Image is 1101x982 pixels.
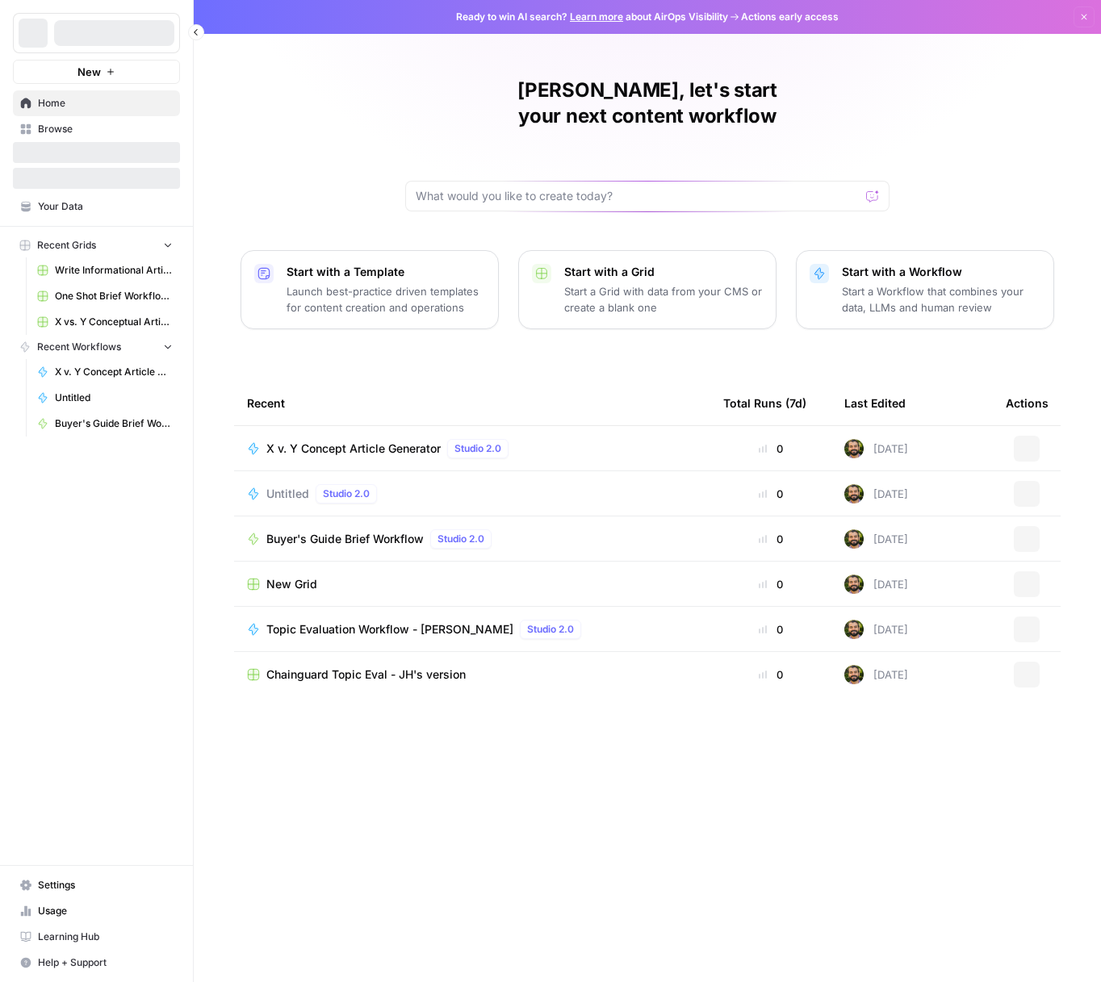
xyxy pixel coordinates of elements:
[842,264,1040,280] p: Start with a Workflow
[38,96,173,111] span: Home
[266,531,424,547] span: Buyer's Guide Brief Workflow
[30,359,180,385] a: X v. Y Concept Article Generator
[723,486,818,502] div: 0
[38,930,173,944] span: Learning Hub
[266,576,317,592] span: New Grid
[741,10,839,24] span: Actions early access
[38,904,173,918] span: Usage
[844,484,864,504] img: 7n9g0vcyosf9m799tx179q68c4d8
[38,955,173,970] span: Help + Support
[723,576,818,592] div: 0
[13,335,180,359] button: Recent Workflows
[247,620,697,639] a: Topic Evaluation Workflow - [PERSON_NAME]Studio 2.0
[13,872,180,898] a: Settings
[247,381,697,425] div: Recent
[518,250,777,329] button: Start with a GridStart a Grid with data from your CMS or create a blank one
[723,441,818,457] div: 0
[30,411,180,437] a: Buyer's Guide Brief Workflow
[13,90,180,116] a: Home
[287,264,485,280] p: Start with a Template
[266,486,309,502] span: Untitled
[723,667,818,683] div: 0
[241,250,499,329] button: Start with a TemplateLaunch best-practice driven templates for content creation and operations
[266,441,441,457] span: X v. Y Concept Article Generator
[564,283,763,315] p: Start a Grid with data from your CMS or create a blank one
[13,194,180,219] a: Your Data
[844,439,864,458] img: 7n9g0vcyosf9m799tx179q68c4d8
[13,116,180,142] a: Browse
[844,620,864,639] img: 7n9g0vcyosf9m799tx179q68c4d8
[723,621,818,637] div: 0
[844,575,908,594] div: [DATE]
[796,250,1054,329] button: Start with a WorkflowStart a Workflow that combines your data, LLMs and human review
[38,122,173,136] span: Browse
[323,487,370,501] span: Studio 2.0
[1006,381,1049,425] div: Actions
[247,576,697,592] a: New Grid
[844,620,908,639] div: [DATE]
[287,283,485,315] p: Launch best-practice driven templates for content creation and operations
[844,575,864,594] img: 7n9g0vcyosf9m799tx179q68c4d8
[842,283,1040,315] p: Start a Workflow that combines your data, LLMs and human review
[564,264,763,280] p: Start with a Grid
[13,233,180,257] button: Recent Grids
[55,416,173,431] span: Buyer's Guide Brief Workflow
[844,484,908,504] div: [DATE]
[55,365,173,379] span: X v. Y Concept Article Generator
[844,665,908,684] div: [DATE]
[77,64,101,80] span: New
[247,667,697,683] a: Chainguard Topic Eval - JH's version
[723,381,806,425] div: Total Runs (7d)
[844,529,908,549] div: [DATE]
[37,238,96,253] span: Recent Grids
[247,529,697,549] a: Buyer's Guide Brief WorkflowStudio 2.0
[55,315,173,329] span: X vs. Y Conceptual Articles
[13,950,180,976] button: Help + Support
[247,439,697,458] a: X v. Y Concept Article GeneratorStudio 2.0
[247,484,697,504] a: UntitledStudio 2.0
[456,10,728,24] span: Ready to win AI search? about AirOps Visibility
[570,10,623,23] a: Learn more
[13,924,180,950] a: Learning Hub
[38,199,173,214] span: Your Data
[416,188,860,204] input: What would you like to create today?
[844,529,864,549] img: 7n9g0vcyosf9m799tx179q68c4d8
[30,257,180,283] a: Write Informational Articles
[37,340,121,354] span: Recent Workflows
[30,309,180,335] a: X vs. Y Conceptual Articles
[38,878,173,892] span: Settings
[527,622,574,637] span: Studio 2.0
[405,77,890,129] h1: [PERSON_NAME], let's start your next content workflow
[55,289,173,303] span: One Shot Brief Workflow Grid
[723,531,818,547] div: 0
[30,283,180,309] a: One Shot Brief Workflow Grid
[844,439,908,458] div: [DATE]
[55,391,173,405] span: Untitled
[266,667,466,683] span: Chainguard Topic Eval - JH's version
[55,263,173,278] span: Write Informational Articles
[844,665,864,684] img: 7n9g0vcyosf9m799tx179q68c4d8
[13,898,180,924] a: Usage
[266,621,513,637] span: Topic Evaluation Workflow - [PERSON_NAME]
[30,385,180,411] a: Untitled
[844,381,906,425] div: Last Edited
[13,60,180,84] button: New
[454,441,501,456] span: Studio 2.0
[437,532,484,546] span: Studio 2.0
